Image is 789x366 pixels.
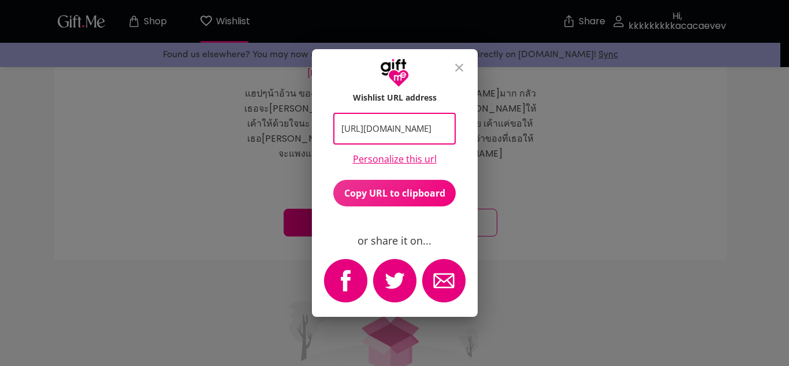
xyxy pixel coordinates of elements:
[321,256,370,308] button: facebook
[353,154,437,165] a: Personalize this url
[419,256,468,308] button: email
[333,180,456,206] button: Copy URL to clipboard
[353,92,437,103] h6: Wishlist URL address
[445,54,473,82] button: close
[324,259,367,302] img: Share with Facebook
[422,259,466,302] img: Share with Email
[370,256,419,308] button: twitter
[358,234,431,247] p: or share it on...
[380,58,409,87] img: GiftMe Logo
[373,259,416,302] img: Share with Twitter
[333,187,456,199] span: Copy URL to clipboard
